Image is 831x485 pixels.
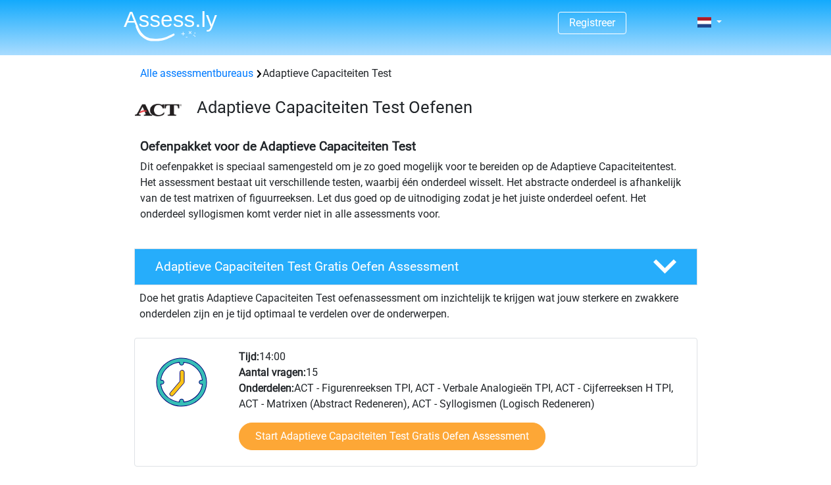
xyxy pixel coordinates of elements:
[197,97,687,118] h3: Adaptieve Capaciteiten Test Oefenen
[140,67,253,80] a: Alle assessmentbureaus
[239,350,259,363] b: Tijd:
[135,104,182,116] img: ACT
[239,382,294,394] b: Onderdelen:
[134,285,697,322] div: Doe het gratis Adaptieve Capaciteiten Test oefenassessment om inzichtelijk te krijgen wat jouw st...
[239,423,545,450] a: Start Adaptieve Capaciteiten Test Gratis Oefen Assessment
[135,66,697,81] div: Adaptieve Capaciteiten Test
[229,349,696,466] div: 14:00 15 ACT - Figurenreeksen TPI, ACT - Verbale Analogieën TPI, ACT - Cijferreeksen H TPI, ACT -...
[140,139,416,154] b: Oefenpakket voor de Adaptieve Capaciteiten Test
[149,349,215,415] img: Klok
[124,11,217,41] img: Assessly
[140,159,692,222] p: Dit oefenpakket is speciaal samengesteld om je zo goed mogelijk voor te bereiden op de Adaptieve ...
[155,259,632,274] h4: Adaptieve Capaciteiten Test Gratis Oefen Assessment
[569,16,615,29] a: Registreer
[239,366,306,379] b: Aantal vragen:
[129,248,703,285] a: Adaptieve Capaciteiten Test Gratis Oefen Assessment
